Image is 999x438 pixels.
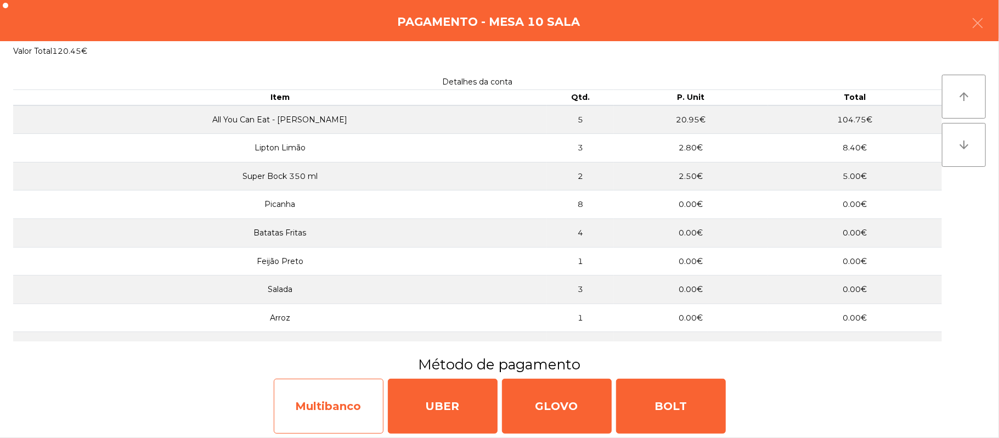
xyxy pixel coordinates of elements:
[52,46,87,56] span: 120.45€
[397,14,580,30] h4: Pagamento - Mesa 10 Sala
[13,219,547,248] td: Batatas Fritas
[614,247,768,276] td: 0.00€
[614,162,768,190] td: 2.50€
[942,123,986,167] button: arrow_downward
[614,90,768,105] th: P. Unit
[616,379,726,434] div: BOLT
[768,219,942,248] td: 0.00€
[274,379,383,434] div: Multibanco
[768,134,942,162] td: 8.40€
[547,190,614,219] td: 8
[957,138,970,151] i: arrow_downward
[13,134,547,162] td: Lipton Limão
[13,90,547,105] th: Item
[942,75,986,119] button: arrow_upward
[614,219,768,248] td: 0.00€
[547,162,614,190] td: 2
[388,379,498,434] div: UBER
[768,90,942,105] th: Total
[768,247,942,276] td: 0.00€
[443,77,513,87] span: Detalhes da conta
[13,46,52,56] span: Valor Total
[768,304,942,332] td: 0.00€
[13,332,547,360] td: Café
[547,219,614,248] td: 4
[614,332,768,360] td: 1.15€
[768,332,942,360] td: 2.30€
[8,355,991,374] h3: Método de pagamento
[614,276,768,304] td: 0.00€
[614,105,768,134] td: 20.95€
[768,276,942,304] td: 0.00€
[13,276,547,304] td: Salada
[13,304,547,332] td: Arroz
[547,134,614,162] td: 3
[13,247,547,276] td: Feijão Preto
[547,105,614,134] td: 5
[547,304,614,332] td: 1
[502,379,612,434] div: GLOVO
[13,162,547,190] td: Super Bock 350 ml
[614,304,768,332] td: 0.00€
[13,105,547,134] td: All You Can Eat - [PERSON_NAME]
[614,134,768,162] td: 2.80€
[547,332,614,360] td: 2
[547,90,614,105] th: Qtd.
[13,190,547,219] td: Picanha
[547,276,614,304] td: 3
[768,190,942,219] td: 0.00€
[768,162,942,190] td: 5.00€
[768,105,942,134] td: 104.75€
[957,90,970,103] i: arrow_upward
[614,190,768,219] td: 0.00€
[547,247,614,276] td: 1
